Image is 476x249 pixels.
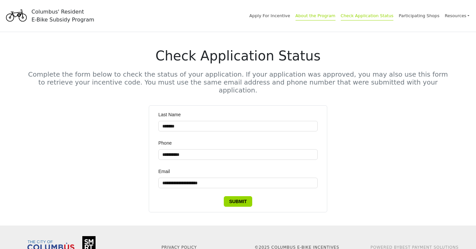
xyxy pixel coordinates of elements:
div: Columbus' Resident E-Bike Subsidy Program [31,8,94,24]
input: Email [158,178,318,188]
input: Phone [158,149,318,160]
h5: Complete the form below to check the status of your application. If your application was approved... [28,70,448,94]
button: Submit [224,196,252,207]
span: Submit [229,198,247,205]
label: Last Name [158,111,185,118]
a: About the Program [296,13,336,20]
a: Check Application Status [341,13,394,20]
h1: Check Application Status [28,48,448,64]
img: Program logo [4,4,29,27]
a: Participating Shops [399,13,439,18]
input: Last Name [158,121,318,131]
label: Phone [158,139,176,147]
a: Columbus' ResidentE-Bike Subsidy Program [4,12,94,19]
a: Resources [445,10,469,21]
label: Email [158,168,175,175]
a: Apply For Incentive [249,13,290,18]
